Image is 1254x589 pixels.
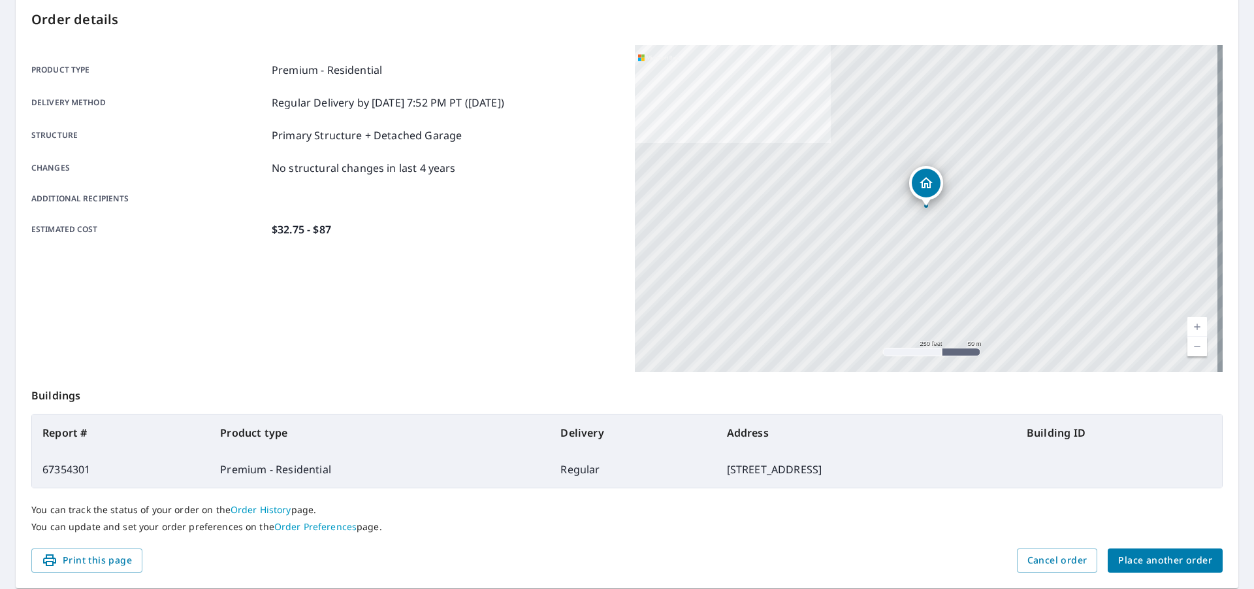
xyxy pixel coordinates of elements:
th: Report # [32,414,210,451]
p: Estimated cost [31,222,266,237]
p: Delivery method [31,95,266,110]
p: No structural changes in last 4 years [272,160,456,176]
p: Product type [31,62,266,78]
td: [STREET_ADDRESS] [716,451,1016,488]
p: You can track the status of your order on the page. [31,504,1223,516]
div: Dropped pin, building 1, Residential property, 2202 N Main St Oshkosh, WI 54901 [909,166,943,207]
p: Buildings [31,372,1223,414]
p: Structure [31,127,266,143]
td: 67354301 [32,451,210,488]
button: Print this page [31,548,142,573]
a: Current Level 17, Zoom Out [1187,337,1207,356]
span: Cancel order [1027,552,1087,569]
p: You can update and set your order preferences on the page. [31,521,1223,533]
p: Changes [31,160,266,176]
a: Order History [231,503,291,516]
p: Regular Delivery by [DATE] 7:52 PM PT ([DATE]) [272,95,504,110]
th: Building ID [1016,414,1222,451]
a: Current Level 17, Zoom In [1187,317,1207,337]
p: $32.75 - $87 [272,222,331,237]
p: Primary Structure + Detached Garage [272,127,462,143]
span: Print this page [42,552,132,569]
button: Place another order [1108,548,1223,573]
span: Place another order [1118,552,1212,569]
button: Cancel order [1017,548,1098,573]
td: Regular [550,451,716,488]
th: Delivery [550,414,716,451]
p: Premium - Residential [272,62,382,78]
th: Address [716,414,1016,451]
a: Order Preferences [274,520,357,533]
p: Additional recipients [31,193,266,205]
p: Order details [31,10,1223,29]
th: Product type [210,414,550,451]
td: Premium - Residential [210,451,550,488]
